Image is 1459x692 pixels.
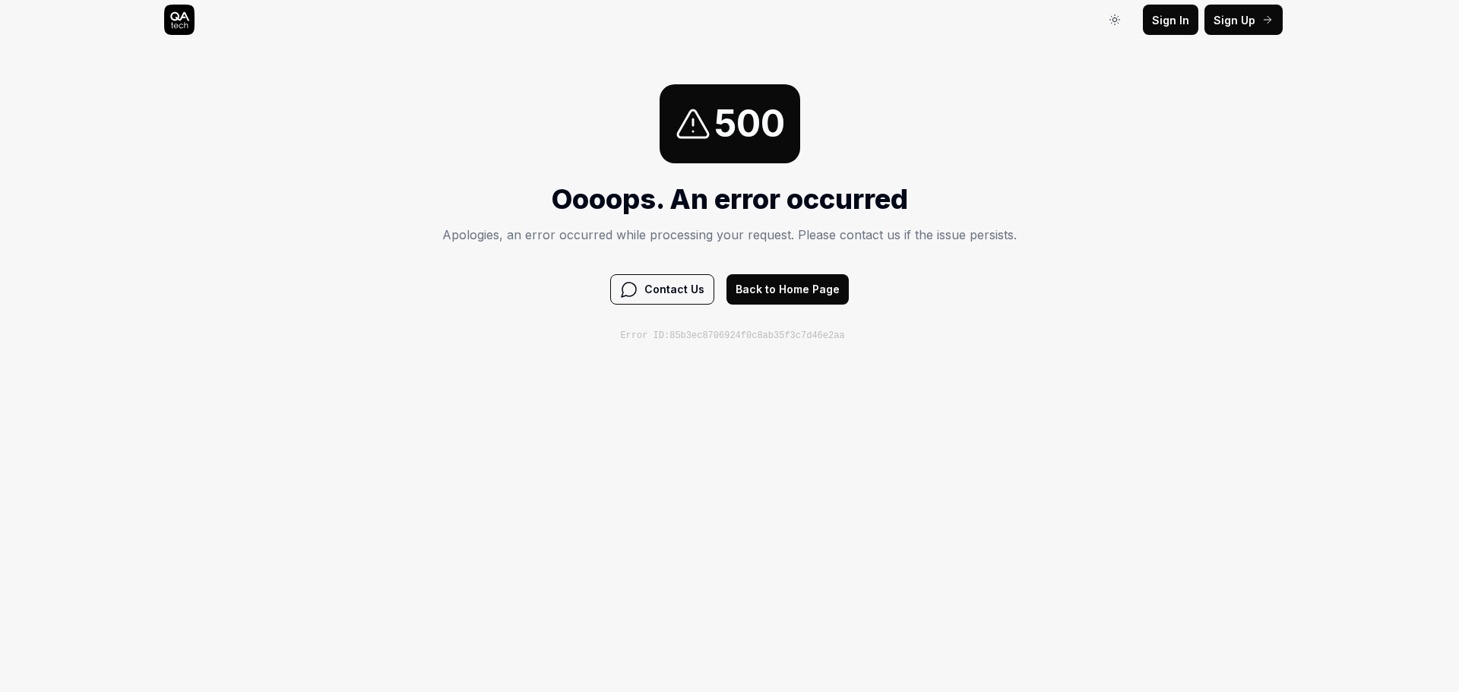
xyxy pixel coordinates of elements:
[1152,12,1189,28] span: Sign In
[436,305,1011,343] div: Click to Copy
[1214,12,1255,28] span: Sign Up
[726,274,849,305] button: Back to Home Page
[442,179,1017,220] h1: Oooops. An error occurred
[714,96,785,151] span: 500
[610,274,714,305] button: Contact Us
[1204,5,1283,35] button: Sign Up
[1143,5,1198,35] button: Sign In
[442,226,1017,244] p: Apologies, an error occurred while processing your request. Please contact us if the issue persists.
[620,329,844,343] div: Error ID: 85b3ec8706924f0c8ab35f3c7d46e2aa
